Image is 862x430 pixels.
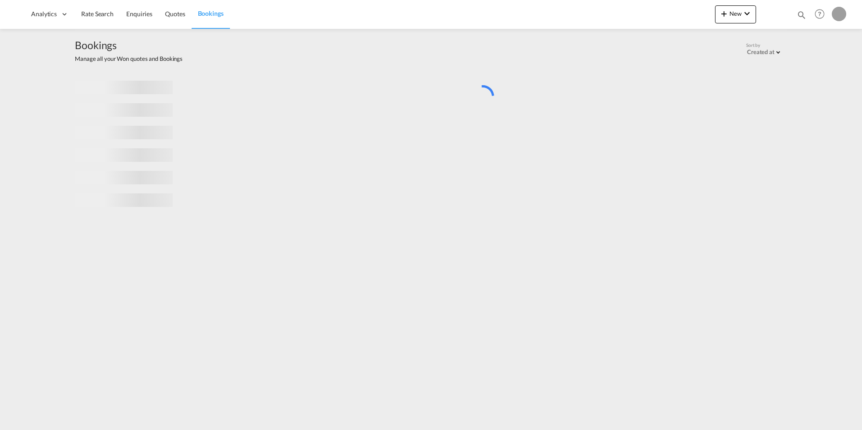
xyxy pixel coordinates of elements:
[715,5,756,23] button: icon-plus 400-fgNewicon-chevron-down
[812,6,832,23] div: Help
[719,10,752,17] span: New
[75,38,183,52] span: Bookings
[31,9,57,18] span: Analytics
[742,8,752,19] md-icon: icon-chevron-down
[746,42,760,48] span: Sort by
[75,55,183,63] span: Manage all your Won quotes and Bookings
[747,48,775,55] div: Created at
[797,10,807,20] md-icon: icon-magnify
[198,9,224,17] span: Bookings
[165,10,185,18] span: Quotes
[81,10,114,18] span: Rate Search
[126,10,152,18] span: Enquiries
[812,6,827,22] span: Help
[719,8,729,19] md-icon: icon-plus 400-fg
[797,10,807,23] div: icon-magnify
